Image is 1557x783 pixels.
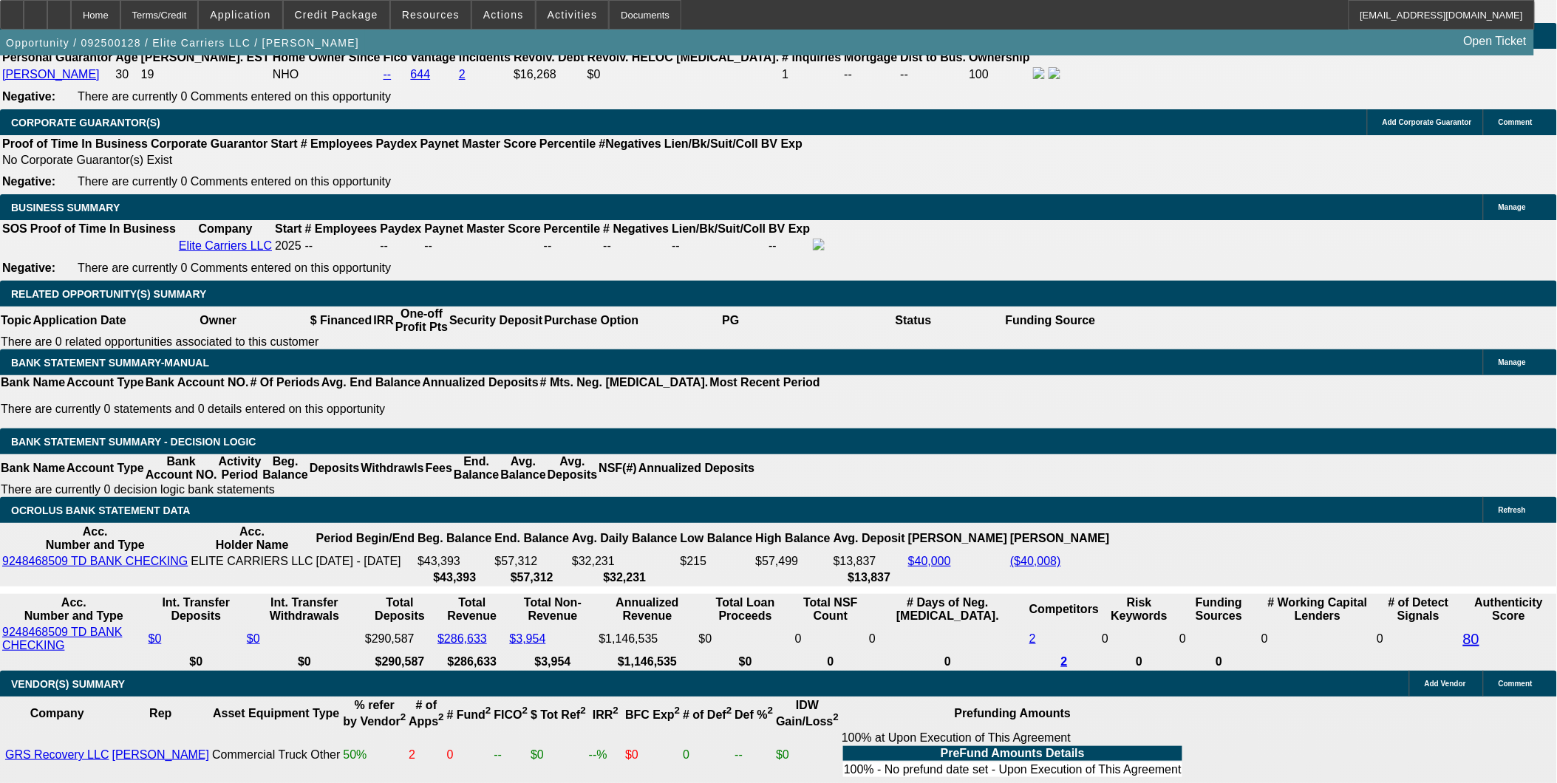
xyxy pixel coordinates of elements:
td: $57,312 [494,554,570,569]
span: There are currently 0 Comments entered on this opportunity [78,90,391,103]
a: 644 [411,68,431,81]
div: -- [603,239,669,253]
td: -- [379,238,422,254]
th: Proof of Time In Business [1,137,149,151]
button: Actions [472,1,535,29]
td: $215 [680,554,754,569]
a: Open Ticket [1458,29,1533,54]
span: Resources [402,9,460,21]
td: $0 [698,625,793,653]
th: Security Deposit [449,307,543,335]
b: Company [199,222,253,235]
a: Elite Carriers LLC [179,239,272,252]
td: $32,231 [571,554,678,569]
td: 30 [115,66,138,83]
span: Bank Statement Summary - Decision Logic [11,436,256,448]
td: -- [734,731,774,779]
sup: 2 [486,705,491,717]
b: Paydex [376,137,418,150]
td: 2025 [274,238,302,254]
th: Annualized Deposits [638,454,755,482]
a: 2 [459,68,466,81]
th: Funding Source [1005,307,1097,335]
th: Total Revenue [437,595,507,623]
th: Beg. Balance [262,454,308,482]
th: Avg. Deposits [547,454,599,482]
th: Avg. Balance [500,454,546,482]
span: Credit Package [295,9,378,21]
b: Negative: [2,261,55,274]
th: Low Balance [680,524,754,553]
th: $3,954 [509,654,597,669]
p: There are currently 0 statements and 0 details entered on this opportunity [1,403,820,416]
b: BFC Exp [625,708,680,721]
td: 0 [794,625,867,653]
b: # Fund [447,708,491,721]
td: No Corporate Guarantor(s) Exist [1,153,809,168]
th: Int. Transfer Withdrawals [246,595,363,623]
th: IRR [372,307,395,335]
span: Application [210,9,270,21]
td: $290,587 [364,625,435,653]
a: $0 [149,632,162,645]
b: Company [30,707,84,719]
span: There are currently 0 Comments entered on this opportunity [78,261,391,274]
th: Acc. Holder Name [190,524,313,553]
th: NSF(#) [598,454,638,482]
th: # Of Periods [250,375,321,390]
a: 9248468509 TD BANK CHECKING [2,555,188,567]
td: -- [494,731,529,779]
div: $1,146,535 [599,632,695,646]
b: Lien/Bk/Suit/Coll [672,222,766,235]
b: #Negatives [599,137,662,150]
a: ($40,008) [1010,555,1061,567]
td: NHO [272,66,381,83]
td: Commercial Truck Other [211,731,341,779]
th: Fees [425,454,453,482]
th: $1,146,535 [598,654,696,669]
th: 0 [1101,654,1177,669]
span: Manage [1499,203,1526,211]
b: Home Owner Since [273,51,381,64]
th: Competitors [1029,595,1100,623]
td: 100% - No prefund date set - Upon Execution of This Agreement [843,762,1182,777]
b: Negative: [2,90,55,103]
b: # Employees [301,137,373,150]
th: $ Financed [310,307,373,335]
th: Account Type [66,454,145,482]
b: Paynet Master Score [420,137,536,150]
td: $43,393 [417,554,492,569]
td: 1 [781,66,842,83]
th: Bank Account NO. [145,454,218,482]
th: # Working Capital Lenders [1261,595,1374,623]
b: Prefunding Amounts [955,707,1071,719]
td: -- [900,66,967,83]
th: Owner [127,307,310,335]
span: OCROLUS BANK STATEMENT DATA [11,505,190,516]
b: # of Def [683,708,732,721]
td: 0 [682,731,732,779]
th: Funding Sources [1179,595,1259,623]
sup: 2 [522,705,528,717]
a: 2 [1061,655,1068,668]
b: # Employees [305,222,378,235]
span: VENDOR(S) SUMMARY [11,678,125,690]
b: # Negatives [603,222,669,235]
td: 0 [1377,625,1461,653]
th: $43,393 [417,570,492,585]
b: Dist to Bus. [901,51,967,64]
sup: 2 [401,712,406,723]
th: Risk Keywords [1101,595,1177,623]
th: Avg. Deposit [833,524,906,553]
b: Negative: [2,175,55,188]
th: # Mts. Neg. [MEDICAL_DATA]. [539,375,709,390]
th: $0 [246,654,363,669]
a: GRS Recovery LLC [5,748,109,761]
sup: 2 [768,705,773,717]
span: Add Vendor [1425,680,1466,688]
th: $32,231 [571,570,678,585]
b: PreFund Amounts Details [941,747,1085,759]
span: BANK STATEMENT SUMMARY-MANUAL [11,357,209,369]
th: $13,837 [833,570,906,585]
td: $16,268 [513,66,585,83]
